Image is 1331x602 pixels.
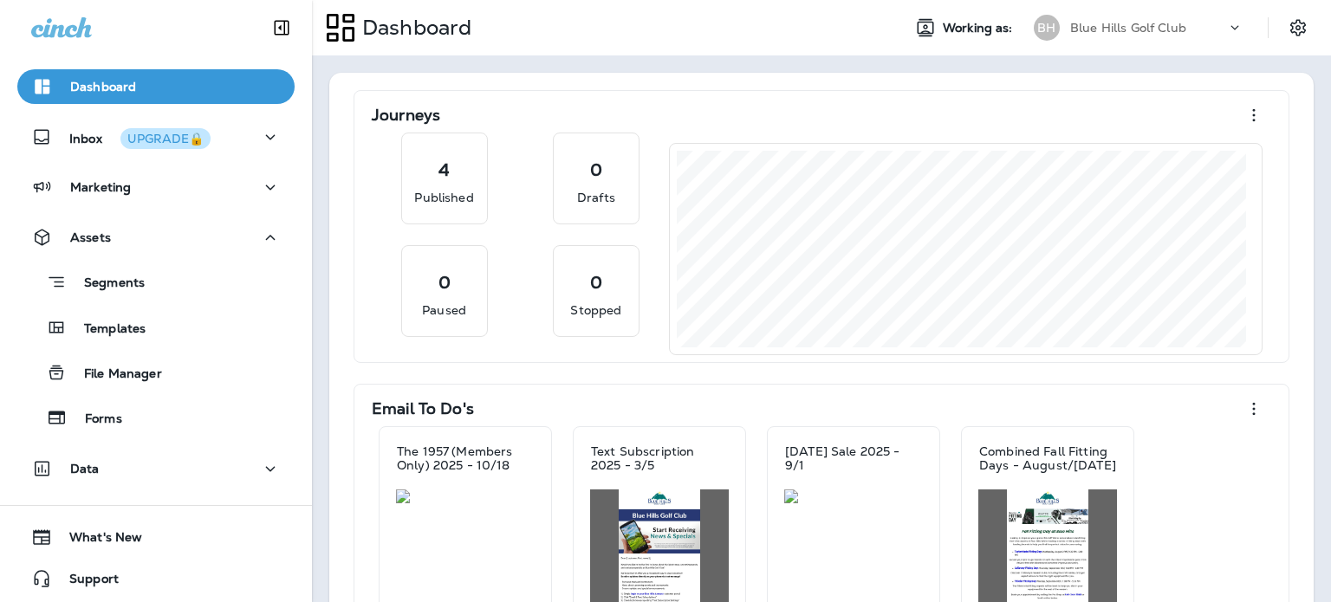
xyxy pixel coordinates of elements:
[438,274,451,291] p: 0
[784,489,923,503] img: 0af852b8-a6c5-42a2-ab40-49674561133d.jpg
[17,263,295,301] button: Segments
[1282,12,1314,43] button: Settings
[68,411,122,428] p: Forms
[17,170,295,204] button: Marketing
[52,530,142,551] span: What's New
[17,520,295,554] button: What's New
[577,189,615,206] p: Drafts
[979,444,1116,472] p: Combined Fall Fitting Days - August/[DATE]
[17,354,295,391] button: File Manager
[70,462,100,476] p: Data
[1070,21,1186,35] p: Blue Hills Golf Club
[17,309,295,346] button: Templates
[17,561,295,596] button: Support
[70,230,111,244] p: Assets
[590,161,602,178] p: 0
[1034,15,1060,41] div: BH
[396,489,535,503] img: defed8de-8199-427d-8fe2-1c77b2c2acd2.jpg
[67,321,146,338] p: Templates
[120,128,211,149] button: UPGRADE🔒
[127,133,204,145] div: UPGRADE🔒
[590,274,602,291] p: 0
[785,444,922,472] p: [DATE] Sale 2025 - 9/1
[17,451,295,486] button: Data
[422,301,466,319] p: Paused
[414,189,473,206] p: Published
[943,21,1016,36] span: Working as:
[257,10,306,45] button: Collapse Sidebar
[17,399,295,436] button: Forms
[52,572,119,592] span: Support
[372,400,474,418] p: Email To Do's
[372,107,440,124] p: Journeys
[67,366,162,383] p: File Manager
[17,120,295,154] button: InboxUPGRADE🔒
[17,220,295,255] button: Assets
[397,444,534,472] p: The 1957 (Members Only) 2025 - 10/18
[17,69,295,104] button: Dashboard
[70,80,136,94] p: Dashboard
[67,275,145,293] p: Segments
[570,301,621,319] p: Stopped
[69,128,211,146] p: Inbox
[438,161,450,178] p: 4
[70,180,131,194] p: Marketing
[591,444,728,472] p: Text Subscription 2025 - 3/5
[355,15,471,41] p: Dashboard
